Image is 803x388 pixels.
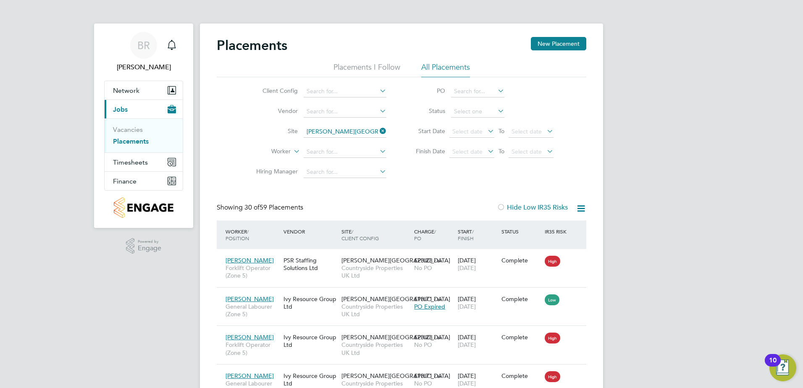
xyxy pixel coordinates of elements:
[501,257,541,264] div: Complete
[434,373,441,379] span: / hr
[414,295,433,303] span: £18.71
[304,126,386,138] input: Search for...
[451,106,504,118] input: Select one
[304,146,386,158] input: Search for...
[458,264,476,272] span: [DATE]
[113,137,149,145] a: Placements
[456,252,499,276] div: [DATE]
[341,228,379,241] span: / Client Config
[138,245,161,252] span: Engage
[512,128,542,135] span: Select date
[458,380,476,387] span: [DATE]
[407,147,445,155] label: Finish Date
[501,295,541,303] div: Complete
[104,197,183,218] a: Go to home page
[496,146,507,157] span: To
[113,126,143,134] a: Vacancies
[249,168,298,175] label: Hiring Manager
[501,333,541,341] div: Complete
[434,334,441,341] span: / hr
[341,372,450,380] span: [PERSON_NAME][GEOGRAPHIC_DATA]
[339,224,412,246] div: Site
[414,257,433,264] span: £23.28
[452,148,483,155] span: Select date
[223,291,586,298] a: [PERSON_NAME]General Labourer (Zone 5)Ivy Resource Group Ltd[PERSON_NAME][GEOGRAPHIC_DATA]Country...
[496,126,507,136] span: To
[105,81,183,100] button: Network
[341,257,450,264] span: [PERSON_NAME][GEOGRAPHIC_DATA]
[304,86,386,97] input: Search for...
[105,172,183,190] button: Finance
[226,341,279,356] span: Forklift Operator (Zone 5)
[452,128,483,135] span: Select date
[769,354,796,381] button: Open Resource Center, 10 new notifications
[497,203,568,212] label: Hide Low IR35 Risks
[304,166,386,178] input: Search for...
[138,238,161,245] span: Powered by
[545,333,560,343] span: High
[769,360,777,371] div: 10
[545,294,559,305] span: Low
[249,107,298,115] label: Vendor
[244,203,260,212] span: 30 of
[226,333,274,341] span: [PERSON_NAME]
[543,224,572,239] div: IR35 Risk
[114,197,173,218] img: countryside-properties-logo-retina.png
[223,224,281,246] div: Worker
[104,32,183,72] a: BR[PERSON_NAME]
[414,303,445,310] span: PO Expired
[458,228,474,241] span: / Finish
[223,252,586,259] a: [PERSON_NAME]Forklift Operator (Zone 5)PSR Staffing Solutions Ltd[PERSON_NAME][GEOGRAPHIC_DATA]Co...
[226,372,274,380] span: [PERSON_NAME]
[94,24,193,228] nav: Main navigation
[223,367,586,375] a: [PERSON_NAME]General Labourer (Zone 5)Ivy Resource Group Ltd[PERSON_NAME][GEOGRAPHIC_DATA]Country...
[531,37,586,50] button: New Placement
[105,118,183,152] div: Jobs
[451,86,504,97] input: Search for...
[421,62,470,77] li: All Placements
[407,127,445,135] label: Start Date
[126,238,162,254] a: Powered byEngage
[226,295,274,303] span: [PERSON_NAME]
[226,264,279,279] span: Forklift Operator (Zone 5)
[434,296,441,302] span: / hr
[414,228,436,241] span: / PO
[281,329,339,353] div: Ivy Resource Group Ltd
[414,264,432,272] span: No PO
[341,333,450,341] span: [PERSON_NAME][GEOGRAPHIC_DATA]
[407,107,445,115] label: Status
[341,341,410,356] span: Countryside Properties UK Ltd
[113,177,136,185] span: Finance
[226,228,249,241] span: / Position
[512,148,542,155] span: Select date
[226,257,274,264] span: [PERSON_NAME]
[113,158,148,166] span: Timesheets
[407,87,445,94] label: PO
[113,87,139,94] span: Network
[545,256,560,267] span: High
[137,40,150,51] span: BR
[456,329,499,353] div: [DATE]
[223,329,586,336] a: [PERSON_NAME]Forklift Operator (Zone 5)Ivy Resource Group Ltd[PERSON_NAME][GEOGRAPHIC_DATA]Countr...
[333,62,400,77] li: Placements I Follow
[341,264,410,279] span: Countryside Properties UK Ltd
[456,224,499,246] div: Start
[414,372,433,380] span: £18.71
[456,291,499,315] div: [DATE]
[501,372,541,380] div: Complete
[281,291,339,315] div: Ivy Resource Group Ltd
[412,224,456,246] div: Charge
[414,333,433,341] span: £23.28
[242,147,291,156] label: Worker
[281,224,339,239] div: Vendor
[217,203,305,212] div: Showing
[499,224,543,239] div: Status
[249,87,298,94] label: Client Config
[281,252,339,276] div: PSR Staffing Solutions Ltd
[545,371,560,382] span: High
[341,303,410,318] span: Countryside Properties UK Ltd
[434,257,441,264] span: / hr
[105,100,183,118] button: Jobs
[458,341,476,349] span: [DATE]
[414,380,432,387] span: No PO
